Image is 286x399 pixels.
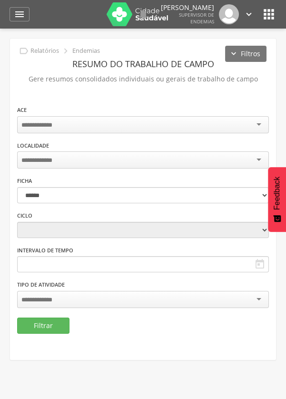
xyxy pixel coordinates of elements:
p: Relatórios [30,47,59,55]
i:  [254,259,266,270]
p: Endemias [72,47,100,55]
i:  [244,9,254,20]
p: Gere resumos consolidados individuais ou gerais de trabalho de campo [17,72,269,86]
i:  [138,9,149,20]
label: Localidade [17,142,49,150]
label: Ficha [17,177,32,185]
label: Tipo de Atividade [17,281,65,289]
i:  [19,46,29,56]
a:  [244,4,254,24]
button: Filtrar [17,318,69,334]
i:  [60,46,71,56]
label: ACE [17,106,27,114]
button: Filtros [225,46,266,62]
span: Supervisor de Endemias [179,11,214,25]
i:  [14,9,25,20]
label: Intervalo de Tempo [17,247,73,254]
p: [PERSON_NAME] [161,4,214,11]
button: Feedback - Mostrar pesquisa [268,167,286,232]
label: Ciclo [17,212,32,219]
span: Feedback [273,177,281,210]
a:  [138,4,149,24]
i:  [261,7,276,22]
a:  [10,7,30,21]
header: Resumo do Trabalho de Campo [17,55,269,72]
